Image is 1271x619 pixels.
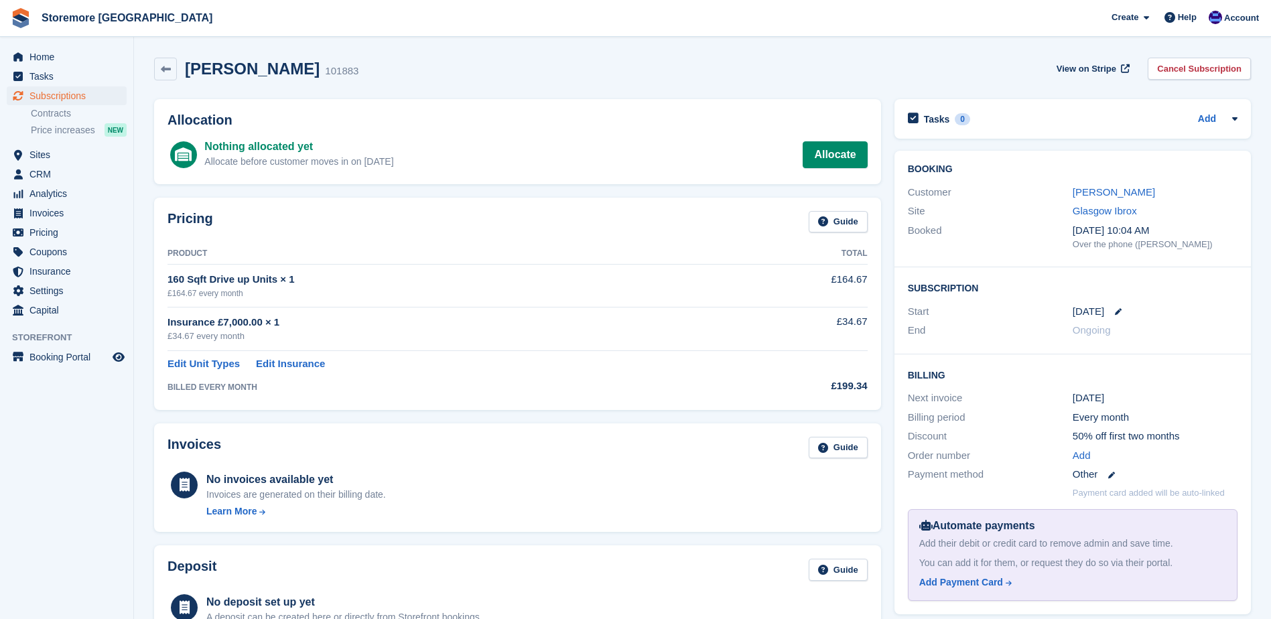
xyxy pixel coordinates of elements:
a: Add [1073,448,1091,464]
div: [DATE] [1073,391,1237,406]
a: Edit Unit Types [168,356,240,372]
h2: Pricing [168,211,213,233]
a: menu [7,204,127,222]
div: Discount [908,429,1073,444]
span: Settings [29,281,110,300]
a: menu [7,67,127,86]
h2: Booking [908,164,1237,175]
div: No invoices available yet [206,472,386,488]
span: Account [1224,11,1259,25]
span: Create [1112,11,1138,24]
span: Tasks [29,67,110,86]
td: £34.67 [736,307,868,350]
div: Payment method [908,467,1073,482]
a: menu [7,145,127,164]
div: Over the phone ([PERSON_NAME]) [1073,238,1237,251]
a: menu [7,281,127,300]
div: Invoices are generated on their billing date. [206,488,386,502]
span: Coupons [29,243,110,261]
div: 160 Sqft Drive up Units × 1 [168,272,736,287]
a: Cancel Subscription [1148,58,1251,80]
span: View on Stripe [1057,62,1116,76]
span: CRM [29,165,110,184]
span: Storefront [12,331,133,344]
h2: Billing [908,368,1237,381]
div: Insurance £7,000.00 × 1 [168,315,736,330]
div: Order number [908,448,1073,464]
div: No deposit set up yet [206,594,482,610]
th: Product [168,243,736,265]
div: Next invoice [908,391,1073,406]
a: Guide [809,559,868,581]
a: Contracts [31,107,127,120]
div: Other [1073,467,1237,482]
a: Edit Insurance [256,356,325,372]
a: menu [7,223,127,242]
a: menu [7,348,127,366]
h2: Subscription [908,281,1237,294]
a: View on Stripe [1051,58,1132,80]
div: £199.34 [736,379,868,394]
span: Invoices [29,204,110,222]
span: Home [29,48,110,66]
p: Payment card added will be auto-linked [1073,486,1225,500]
a: Guide [809,437,868,459]
a: Allocate [803,141,867,168]
div: 101883 [325,64,358,79]
img: Angela [1209,11,1222,24]
div: Nothing allocated yet [204,139,393,155]
div: End [908,323,1073,338]
span: Booking Portal [29,348,110,366]
a: Glasgow Ibrox [1073,205,1137,216]
a: Add Payment Card [919,575,1221,590]
div: Billing period [908,410,1073,425]
div: You can add it for them, or request they do so via their portal. [919,556,1226,570]
a: menu [7,184,127,203]
div: Add Payment Card [919,575,1003,590]
h2: [PERSON_NAME] [185,60,320,78]
h2: Deposit [168,559,216,581]
div: Start [908,304,1073,320]
a: menu [7,165,127,184]
a: Price increases NEW [31,123,127,137]
span: Analytics [29,184,110,203]
div: £164.67 every month [168,287,736,299]
a: menu [7,301,127,320]
div: Every month [1073,410,1237,425]
h2: Invoices [168,437,221,459]
span: Subscriptions [29,86,110,105]
span: Pricing [29,223,110,242]
a: Storemore [GEOGRAPHIC_DATA] [36,7,218,29]
div: 0 [955,113,970,125]
div: 50% off first two months [1073,429,1237,444]
span: Ongoing [1073,324,1111,336]
span: Capital [29,301,110,320]
a: menu [7,243,127,261]
div: Automate payments [919,518,1226,534]
h2: Allocation [168,113,868,128]
div: £34.67 every month [168,330,736,343]
h2: Tasks [924,113,950,125]
a: Add [1198,112,1216,127]
div: [DATE] 10:04 AM [1073,223,1237,238]
div: Add their debit or credit card to remove admin and save time. [919,537,1226,551]
div: Customer [908,185,1073,200]
a: Learn More [206,504,386,519]
a: [PERSON_NAME] [1073,186,1155,198]
span: Insurance [29,262,110,281]
div: Booked [908,223,1073,251]
span: Price increases [31,124,95,137]
div: Site [908,204,1073,219]
a: Guide [809,211,868,233]
span: Help [1178,11,1197,24]
a: menu [7,262,127,281]
a: Preview store [111,349,127,365]
div: Learn More [206,504,257,519]
a: menu [7,48,127,66]
time: 2025-08-17 00:00:00 UTC [1073,304,1104,320]
div: BILLED EVERY MONTH [168,381,736,393]
th: Total [736,243,868,265]
a: menu [7,86,127,105]
div: NEW [105,123,127,137]
div: Allocate before customer moves in on [DATE] [204,155,393,169]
